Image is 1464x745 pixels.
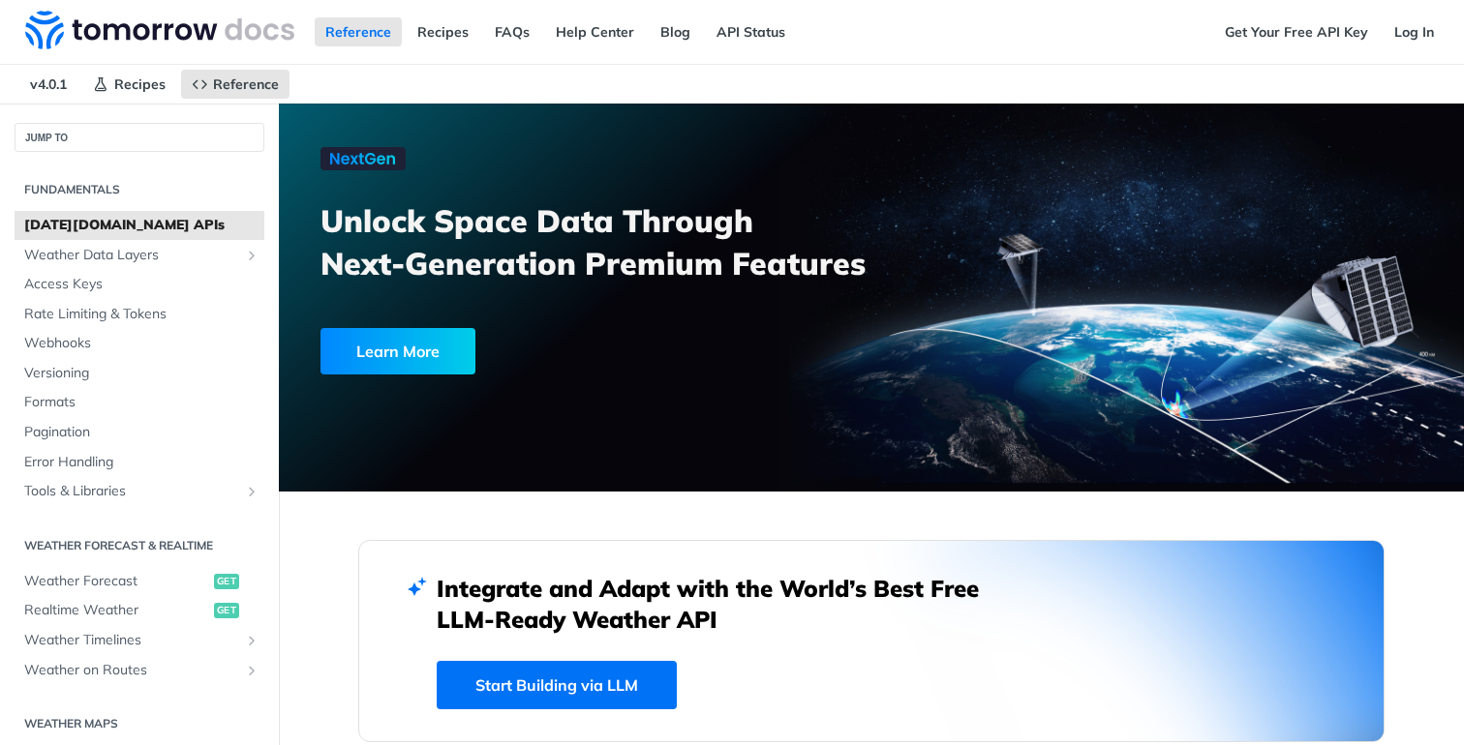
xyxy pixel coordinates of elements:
img: NextGen [320,147,406,170]
img: Tomorrow.io Weather API Docs [25,11,294,49]
a: Webhooks [15,329,264,358]
a: Rate Limiting & Tokens [15,300,264,329]
button: JUMP TO [15,123,264,152]
span: Pagination [24,423,259,442]
span: Recipes [114,75,166,93]
a: Weather Forecastget [15,567,264,596]
span: Error Handling [24,453,259,472]
a: Pagination [15,418,264,447]
a: Recipes [407,17,479,46]
span: Webhooks [24,334,259,353]
button: Show subpages for Weather on Routes [244,663,259,678]
a: Start Building via LLM [437,661,677,709]
h2: Fundamentals [15,181,264,198]
a: Weather Data LayersShow subpages for Weather Data Layers [15,241,264,270]
a: Help Center [545,17,645,46]
button: Show subpages for Weather Data Layers [244,248,259,263]
span: [DATE][DOMAIN_NAME] APIs [24,216,259,235]
a: Error Handling [15,448,264,477]
span: Access Keys [24,275,259,294]
span: Weather Data Layers [24,246,239,265]
a: Realtime Weatherget [15,596,264,625]
a: Formats [15,388,264,417]
button: Show subpages for Tools & Libraries [244,484,259,499]
span: v4.0.1 [19,70,77,99]
span: get [214,574,239,589]
a: Versioning [15,359,264,388]
span: Tools & Libraries [24,482,239,501]
a: Learn More [320,328,778,374]
a: Blog [650,17,701,46]
h2: Weather Maps [15,715,264,732]
a: Recipes [82,70,176,99]
a: Access Keys [15,270,264,299]
span: Weather Forecast [24,572,209,591]
a: Log In [1384,17,1445,46]
a: Reference [181,70,290,99]
a: Tools & LibrariesShow subpages for Tools & Libraries [15,477,264,506]
span: Realtime Weather [24,601,209,620]
a: Get Your Free API Key [1214,17,1379,46]
h2: Weather Forecast & realtime [15,537,264,554]
span: Rate Limiting & Tokens [24,305,259,324]
button: Show subpages for Weather Timelines [244,633,259,648]
span: get [214,603,239,618]
span: Reference [213,75,279,93]
a: Weather TimelinesShow subpages for Weather Timelines [15,626,264,655]
h3: Unlock Space Data Through Next-Generation Premium Features [320,199,893,284]
a: API Status [706,17,796,46]
span: Weather on Routes [24,661,239,680]
span: Weather Timelines [24,631,239,650]
span: Formats [24,393,259,412]
a: Weather on RoutesShow subpages for Weather on Routes [15,656,264,685]
a: [DATE][DOMAIN_NAME] APIs [15,211,264,240]
h2: Integrate and Adapt with the World’s Best Free LLM-Ready Weather API [437,573,1008,635]
a: Reference [315,17,402,46]
div: Learn More [320,328,475,374]
a: FAQs [484,17,540,46]
span: Versioning [24,364,259,383]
